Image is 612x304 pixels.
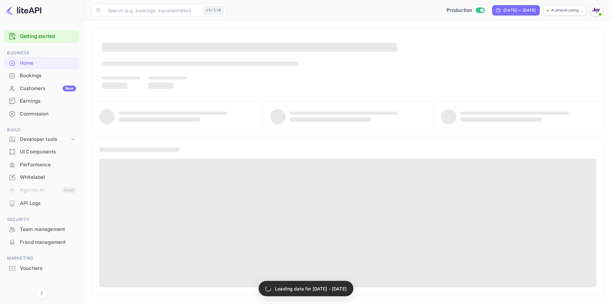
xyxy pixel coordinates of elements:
[4,95,79,107] a: Earnings
[591,5,601,15] img: With Joy
[4,30,79,43] div: Getting started
[4,57,79,69] a: Home
[447,7,473,14] span: Production
[4,197,79,210] div: API Logs
[4,171,79,184] div: Whitelabel
[444,7,487,14] div: Switch to Sandbox mode
[551,7,583,13] p: Authenticating...
[20,239,76,246] div: Fraud management
[20,265,76,272] div: Vouchers
[492,5,540,15] div: Click to change the date range period
[204,6,224,14] div: Ctrl+K
[4,82,79,95] div: CustomersNew
[20,226,76,233] div: Team management
[4,171,79,183] a: Whitelabel
[20,60,76,67] div: Home
[20,136,70,143] div: Developer tools
[20,72,76,79] div: Bookings
[20,97,76,105] div: Earnings
[4,236,79,248] a: Fraud management
[4,126,79,134] span: Build
[20,174,76,181] div: Whitelabel
[20,148,76,156] div: UI Components
[4,50,79,57] span: Business
[4,134,79,145] div: Developer tools
[4,69,79,82] div: Bookings
[4,262,79,274] a: Vouchers
[275,285,347,292] p: Loading data for [DATE] - [DATE]
[36,287,48,299] button: Collapse navigation
[4,108,79,120] a: Commission
[20,33,76,40] a: Getting started
[4,159,79,171] div: Performance
[4,146,79,158] div: UI Components
[20,200,76,207] div: API Logs
[4,255,79,262] span: Marketing
[4,69,79,81] a: Bookings
[104,4,201,17] input: Search (e.g. bookings, documentation)
[20,110,76,118] div: Commission
[4,223,79,236] div: Team management
[20,85,76,92] div: Customers
[503,7,536,13] div: [DATE] — [DATE]
[4,82,79,94] a: CustomersNew
[20,161,76,169] div: Performance
[5,5,41,15] img: LiteAPI logo
[63,86,76,91] div: New
[4,146,79,158] a: UI Components
[4,159,79,170] a: Performance
[4,223,79,235] a: Team management
[4,197,79,209] a: API Logs
[4,216,79,223] span: Security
